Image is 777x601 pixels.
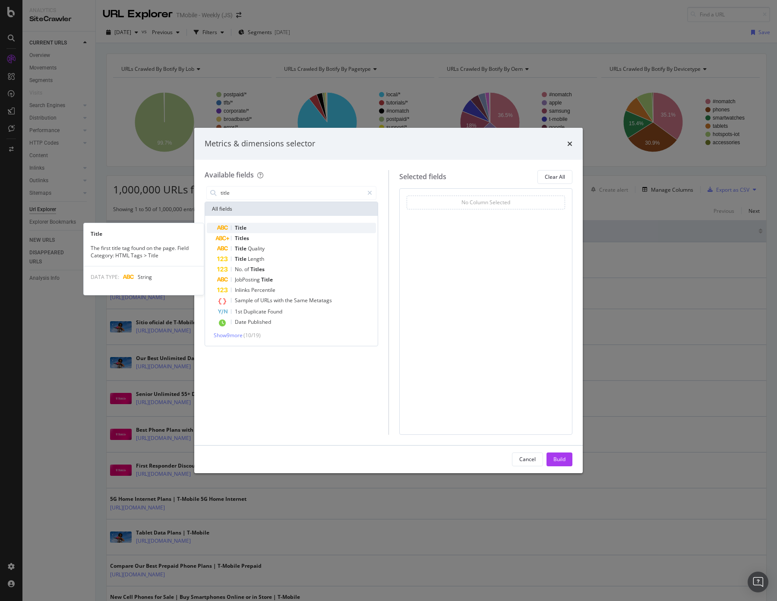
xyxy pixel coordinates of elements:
div: times [567,138,572,149]
div: The first title tag found on the page. Field Category: HTML Tags > Title [84,244,204,259]
span: the [285,297,294,304]
span: Found [268,308,282,315]
div: Build [553,455,565,463]
button: Cancel [512,452,543,466]
div: Selected fields [399,172,446,182]
span: Duplicate [243,308,268,315]
div: Open Intercom Messenger [748,572,768,592]
span: Show 9 more [214,332,243,339]
span: Title [235,224,246,231]
span: of [244,266,250,273]
span: Sample [235,297,254,304]
span: Date [235,318,248,326]
span: Titles [235,234,249,242]
div: All fields [205,202,378,216]
input: Search by field name [220,187,363,199]
span: Length [248,255,264,263]
span: Quality [248,245,265,252]
button: Clear All [537,170,572,184]
div: Clear All [545,173,565,180]
span: of [254,297,260,304]
span: Metatags [309,297,332,304]
span: Titles [250,266,265,273]
span: Title [261,276,273,283]
div: Available fields [205,170,254,180]
span: Title [235,245,248,252]
span: Percentile [251,286,275,294]
div: Title [84,230,204,237]
span: Published [248,318,271,326]
div: Metrics & dimensions selector [205,138,315,149]
div: Cancel [519,455,536,463]
div: No Column Selected [461,199,510,206]
span: Same [294,297,309,304]
span: Inlinks [235,286,251,294]
span: ( 10 / 19 ) [243,332,261,339]
span: No. [235,266,244,273]
span: 1st [235,308,243,315]
span: JobPosting [235,276,261,283]
span: Title [235,255,248,263]
button: Build [546,452,572,466]
span: URLs [260,297,274,304]
span: with [274,297,285,304]
div: modal [194,128,583,473]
